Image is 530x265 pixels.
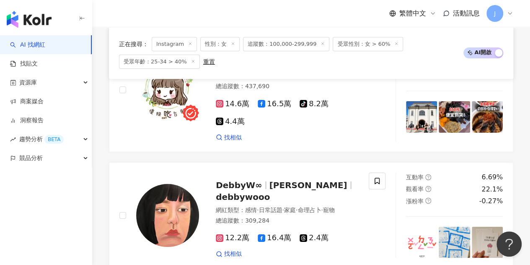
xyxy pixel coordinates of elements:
[10,41,45,49] a: searchAI 找網紅
[216,100,249,108] span: 14.6萬
[406,101,437,132] img: post-image
[216,234,249,242] span: 12.2萬
[269,180,347,190] span: [PERSON_NAME]
[10,60,38,68] a: 找貼文
[10,136,16,142] span: rise
[297,207,321,213] span: 命理占卜
[300,100,328,108] span: 8.2萬
[284,207,296,213] span: 家庭
[19,130,64,149] span: 趨勢分析
[19,149,43,168] span: 競品分析
[472,227,503,258] img: post-image
[216,134,242,142] a: 找相似
[109,28,513,152] a: KOL Avatar傻妞吃台南tainan_shaniualiceeateat網紅類型：美食總追蹤數：437,69014.6萬16.5萬8.2萬4.4萬找相似互動率question-circle...
[481,173,503,182] div: 6.69%
[10,116,44,125] a: 洞察報告
[323,207,335,213] span: 寵物
[136,184,199,247] img: KOL Avatar
[243,37,329,51] span: 追蹤數：100,000-299,999
[453,9,480,17] span: 活動訊息
[258,234,291,242] span: 16.4萬
[216,192,270,202] span: debbywooo
[496,231,522,257] iframe: Help Scout Beacon - Open
[259,207,282,213] span: 日常話題
[245,207,257,213] span: 感情
[333,37,403,51] span: 受眾性別：女 > 60%
[216,217,359,225] div: 總追蹤數 ： 309,284
[216,250,242,258] a: 找相似
[300,234,328,242] span: 2.4萬
[44,135,64,144] div: BETA
[216,206,359,215] div: 網紅類型 ：
[200,37,240,51] span: 性別：女
[439,227,470,258] img: post-image
[494,9,496,18] span: J
[406,174,424,181] span: 互動率
[399,9,426,18] span: 繁體中文
[406,186,424,192] span: 觀看率
[216,82,359,91] div: 總追蹤數 ： 437,690
[119,55,200,69] span: 受眾年齡：25-34 > 40%
[19,73,37,92] span: 資源庫
[216,180,262,190] span: DebbyW∞
[425,198,431,204] span: question-circle
[406,198,424,205] span: 漲粉率
[425,186,431,192] span: question-circle
[136,58,199,121] img: KOL Avatar
[258,100,291,108] span: 16.5萬
[406,227,437,258] img: post-image
[296,207,297,213] span: ·
[479,197,503,206] div: -0.27%
[481,185,503,194] div: 22.1%
[119,41,148,47] span: 正在搜尋 ：
[216,117,245,126] span: 4.4萬
[257,207,259,213] span: ·
[282,207,284,213] span: ·
[152,37,197,51] span: Instagram
[10,97,44,106] a: 商案媒合
[425,174,431,180] span: question-circle
[472,101,503,132] img: post-image
[224,134,242,142] span: 找相似
[321,207,323,213] span: ·
[224,250,242,258] span: 找相似
[203,58,215,65] div: 重置
[7,11,52,28] img: logo
[439,101,470,132] img: post-image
